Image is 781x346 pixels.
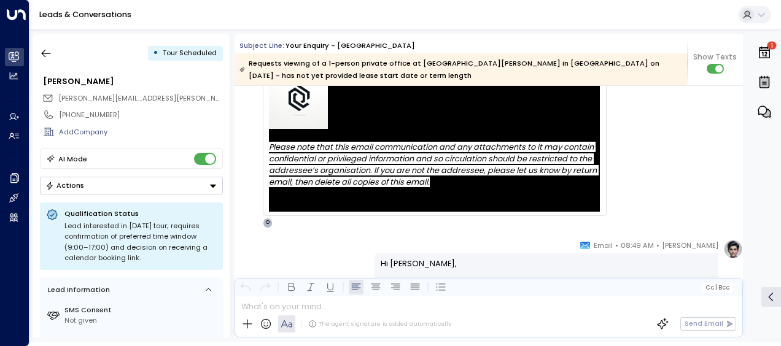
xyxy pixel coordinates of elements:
button: Cc|Bcc [701,283,733,292]
span: 08:49 AM [621,239,654,252]
div: Lead Information [44,285,110,295]
span: sujit.tangadpalliwar@gmail.com [58,93,223,104]
div: • [153,44,158,62]
div: [PERSON_NAME] [43,75,222,87]
span: Email [594,239,613,252]
div: AI Mode [58,153,87,165]
p: Qualification Status [64,209,217,218]
button: Redo [258,280,273,294]
span: [PERSON_NAME] [662,239,718,252]
button: 1 [754,39,775,66]
div: O [263,218,273,228]
i: Please note that this email communication and any attachments to it may contain confidential or p... [269,142,599,188]
span: Cc Bcc [705,284,729,291]
span: • [656,239,659,252]
span: | [715,284,717,291]
div: [PHONE_NUMBER] [59,110,222,120]
div: Lead interested in [DATE] tour; requires confirmation of preferred time window (9:00–17:00) and d... [64,221,217,264]
div: Actions [45,181,84,190]
span: Show Texts [693,52,737,63]
div: The agent signature is added automatically [308,320,451,328]
div: Not given [64,315,219,326]
span: Tour Scheduled [163,48,217,58]
div: Requests viewing of a 1-person private office at [GEOGRAPHIC_DATA][PERSON_NAME] in [GEOGRAPHIC_DA... [239,57,681,82]
span: • [615,239,618,252]
div: Button group with a nested menu [40,177,223,194]
img: profile-logo.png [723,239,743,259]
a: Leads & Conversations [39,9,131,20]
img: AIorK4waQyjVoLINHByOlrOPtpGzdxLuSyJfxUpp0b179qYbmROgO_tngIo0w-p-qqswGk6rdTd5sKqZEeTH [269,70,328,129]
span: 1 [767,42,777,50]
span: [PERSON_NAME][EMAIL_ADDRESS][PERSON_NAME][DOMAIN_NAME] [58,93,291,103]
span: Subject Line: [239,40,284,50]
div: Your enquiry - [GEOGRAPHIC_DATA] [286,40,415,51]
div: AddCompany [59,127,222,137]
label: SMS Consent [64,305,219,315]
button: Undo [238,280,253,294]
button: Actions [40,177,223,194]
